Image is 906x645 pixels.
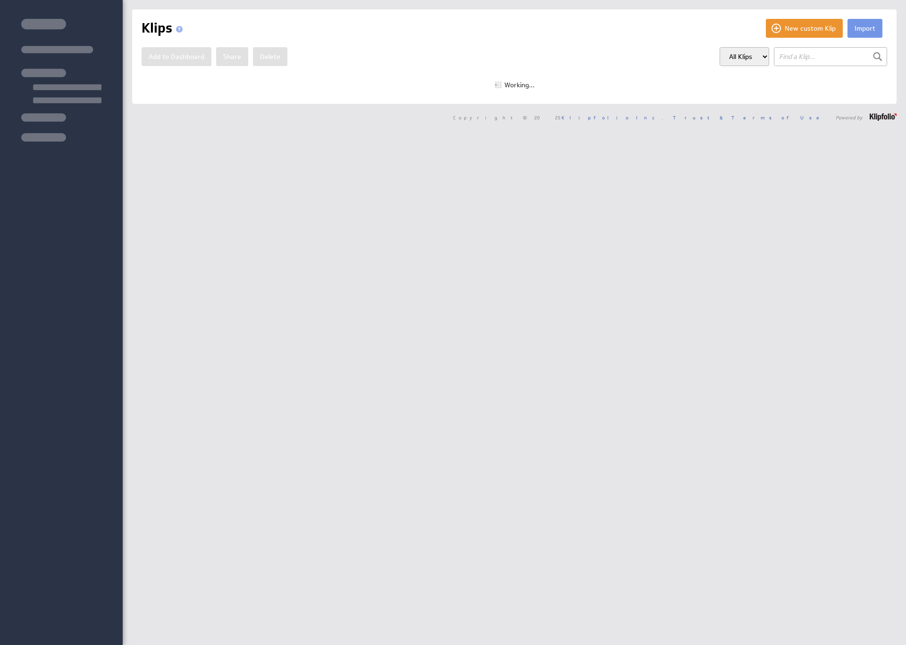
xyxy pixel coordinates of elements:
[847,19,882,38] button: Import
[673,114,826,121] a: Trust & Terms of Use
[562,114,663,121] a: Klipfolio Inc.
[216,47,248,66] button: Share
[870,113,897,121] img: logo-footer.png
[453,115,663,120] span: Copyright © 2025
[766,19,843,38] button: New custom Klip
[774,47,887,66] input: Find a Klip...
[495,82,535,88] div: Working...
[836,115,863,120] span: Powered by
[142,47,211,66] button: Add to Dashboard
[142,19,186,38] h1: Klips
[253,47,287,66] button: Delete
[21,19,101,142] img: skeleton-sidenav.svg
